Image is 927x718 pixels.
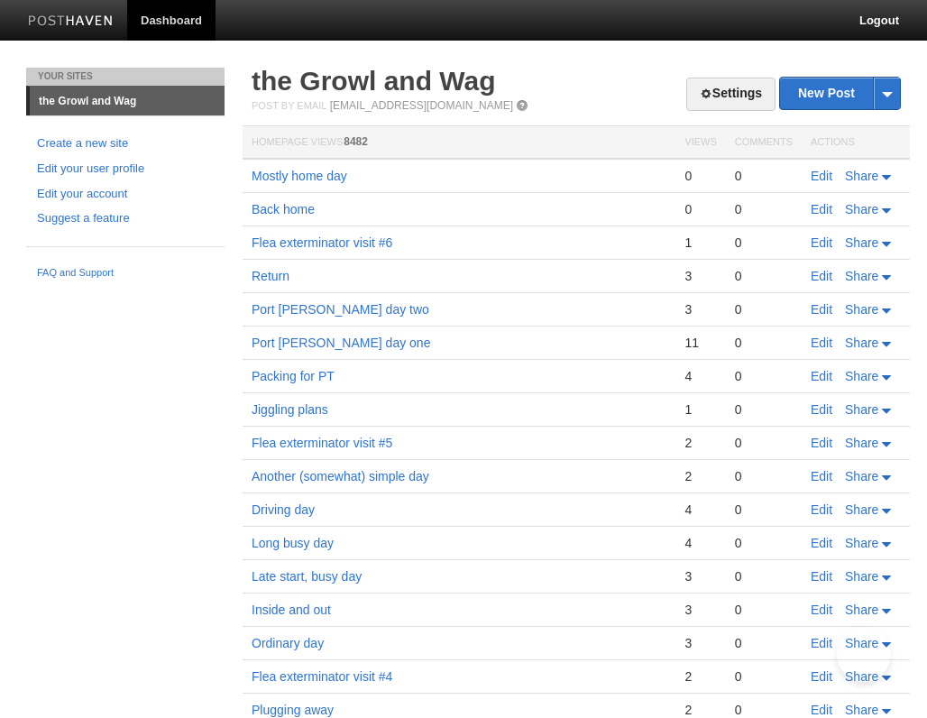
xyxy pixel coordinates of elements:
[802,126,910,160] th: Actions
[845,202,878,216] span: Share
[37,185,214,204] a: Edit your account
[252,302,429,317] a: Port [PERSON_NAME] day two
[735,602,793,618] div: 0
[37,265,214,281] a: FAQ and Support
[252,569,362,584] a: Late start, busy day
[684,502,716,518] div: 4
[684,468,716,484] div: 2
[252,469,429,483] a: Another (somewhat) simple day
[684,368,716,384] div: 4
[684,301,716,318] div: 3
[735,668,793,685] div: 0
[845,569,878,584] span: Share
[37,209,214,228] a: Suggest a feature
[735,168,793,184] div: 0
[675,126,725,160] th: Views
[684,235,716,251] div: 1
[252,269,289,283] a: Return
[811,402,832,417] a: Edit
[252,603,331,617] a: Inside and out
[252,636,324,650] a: Ordinary day
[811,269,832,283] a: Edit
[684,668,716,685] div: 2
[252,66,496,96] a: the Growl and Wag
[845,369,878,383] span: Share
[726,126,802,160] th: Comments
[684,702,716,718] div: 2
[811,703,832,717] a: Edit
[845,269,878,283] span: Share
[252,169,347,183] a: Mostly home day
[735,268,793,284] div: 0
[252,436,392,450] a: Flea exterminator visit #5
[811,469,832,483] a: Edit
[252,235,392,250] a: Flea exterminator visit #6
[735,502,793,518] div: 0
[735,335,793,351] div: 0
[330,99,513,112] a: [EMAIL_ADDRESS][DOMAIN_NAME]
[845,603,878,617] span: Share
[37,134,214,153] a: Create a new site
[252,100,326,111] span: Post by Email
[811,302,832,317] a: Edit
[735,468,793,484] div: 0
[26,68,225,86] li: Your Sites
[30,87,225,115] a: the Growl and Wag
[684,535,716,551] div: 4
[845,402,878,417] span: Share
[780,78,900,109] a: New Post
[811,569,832,584] a: Edit
[845,336,878,350] span: Share
[811,603,832,617] a: Edit
[252,502,315,517] a: Driving day
[37,160,214,179] a: Edit your user profile
[735,435,793,451] div: 0
[811,336,832,350] a: Edit
[344,135,368,148] span: 8482
[735,301,793,318] div: 0
[811,669,832,684] a: Edit
[252,402,328,417] a: Jiggling plans
[686,78,776,111] a: Settings
[735,635,793,651] div: 0
[845,469,878,483] span: Share
[684,435,716,451] div: 2
[811,235,832,250] a: Edit
[845,436,878,450] span: Share
[735,568,793,585] div: 0
[837,628,891,682] iframe: Help Scout Beacon - Open
[684,168,716,184] div: 0
[845,302,878,317] span: Share
[252,703,334,717] a: Plugging away
[252,202,315,216] a: Back home
[684,401,716,418] div: 1
[735,535,793,551] div: 0
[684,635,716,651] div: 3
[735,368,793,384] div: 0
[252,536,334,550] a: Long busy day
[811,502,832,517] a: Edit
[735,401,793,418] div: 0
[811,536,832,550] a: Edit
[684,201,716,217] div: 0
[845,502,878,517] span: Share
[811,202,832,216] a: Edit
[684,268,716,284] div: 3
[811,636,832,650] a: Edit
[735,201,793,217] div: 0
[684,335,716,351] div: 11
[252,336,430,350] a: Port [PERSON_NAME] day one
[735,702,793,718] div: 0
[684,568,716,585] div: 3
[845,536,878,550] span: Share
[845,235,878,250] span: Share
[252,369,335,383] a: Packing for PT
[28,15,114,29] img: Posthaven-bar
[252,669,392,684] a: Flea exterminator visit #4
[243,126,675,160] th: Homepage Views
[845,703,878,717] span: Share
[735,235,793,251] div: 0
[811,369,832,383] a: Edit
[811,436,832,450] a: Edit
[845,169,878,183] span: Share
